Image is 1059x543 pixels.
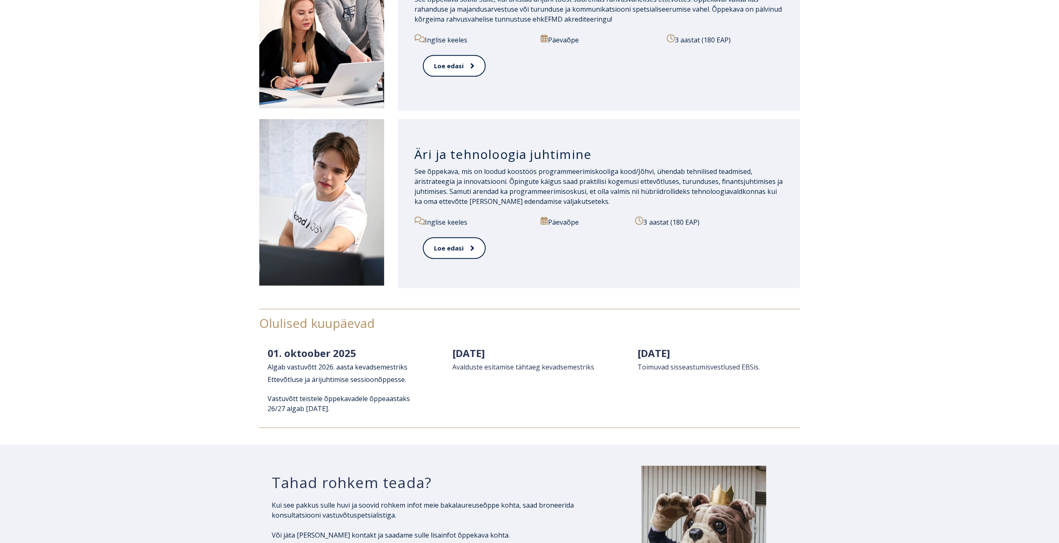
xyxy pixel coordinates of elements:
span: Toimuvad sisseastumisvestlused EBSis. [637,362,759,372]
p: See õppekava, mis on loodud koostöös programmeerimiskooliga kood/Jõhvi, ühendab tehnilised teadmi... [414,166,784,206]
span: [DATE] [452,346,485,360]
p: Vastuvõtt teistele õppekavadele õppeaastaks 26/27 algab [DATE]. [268,394,422,414]
span: [DATE] [637,346,670,360]
p: 3 aastat (180 EAP) [635,216,783,227]
a: EFMD akrediteeringu [544,15,611,24]
span: Avalduste esitamise tähtaeg kevadsemestriks [452,362,594,372]
span: 026. aasta kevadsemestriks Ettevõtluse ja ärijuhtimise sessioonõppesse. [268,362,407,384]
h3: Tahad rohkem teada? [272,474,581,492]
span: 01. oktoober 2025 [268,346,356,360]
img: Äri ja tehnoloogia juhtimine [259,119,384,285]
p: 3 aastat (180 EAP) [667,34,783,45]
p: Inglise keeles [414,34,531,45]
p: Inglise keeles [414,216,531,227]
span: Olulised kuupäevad [259,315,375,332]
p: Kui see pakkus sulle huvi ja soovid rohkem infot meie bakalaureuseõppe kohta, saad broneerida kon... [272,500,581,520]
a: Loe edasi [423,55,486,77]
p: Päevaõpe [541,34,657,45]
span: ab vastuvõtt 2 [278,362,322,372]
p: Päevaõpe [541,216,626,227]
h3: Äri ja tehnoloogia juhtimine [414,146,784,162]
span: lg [272,362,278,372]
p: Või jäta [PERSON_NAME] kontakt ja saadame sulle lisainfot õppekava kohta. [272,530,581,540]
a: Loe edasi [423,237,486,259]
span: A [268,362,272,372]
